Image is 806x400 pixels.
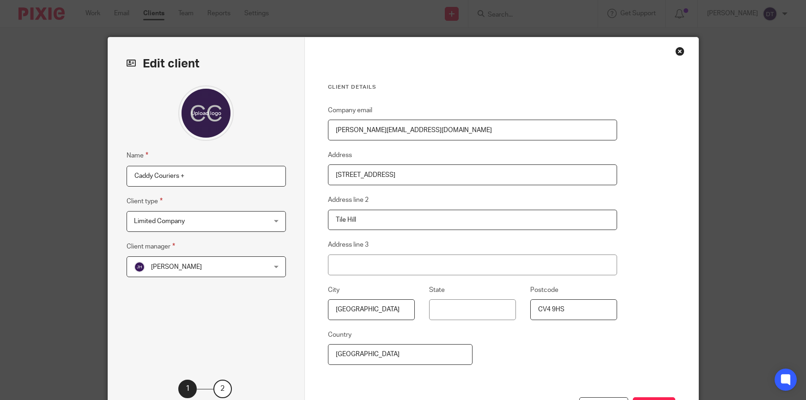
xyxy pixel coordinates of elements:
[328,330,351,339] label: Country
[328,84,618,91] h3: Client details
[429,285,445,295] label: State
[127,196,163,206] label: Client type
[134,261,145,273] img: svg%3E
[127,241,175,252] label: Client manager
[328,151,352,160] label: Address
[328,285,339,295] label: City
[675,47,685,56] div: Close this dialog window
[328,106,372,115] label: Company email
[213,380,232,398] div: 2
[127,150,148,161] label: Name
[127,56,286,72] h2: Edit client
[328,240,369,249] label: Address line 3
[328,195,369,205] label: Address line 2
[530,285,558,295] label: Postcode
[178,380,197,398] div: 1
[151,264,202,270] span: [PERSON_NAME]
[134,218,185,224] span: Limited Company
